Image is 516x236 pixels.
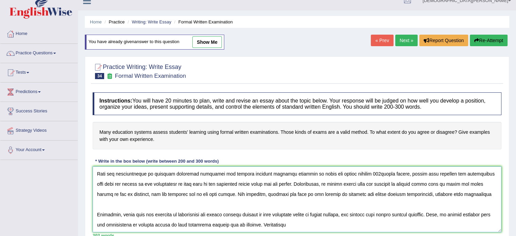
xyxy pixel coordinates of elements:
[419,35,468,46] button: Report Question
[0,121,78,138] a: Strategy Videos
[470,35,508,46] button: Re-Attempt
[0,102,78,119] a: Success Stories
[103,19,125,25] li: Practice
[93,122,501,149] h4: Many education systems assess students' learning using formal written examinations. Those kinds o...
[132,19,171,24] a: Writing: Write Essay
[371,35,393,46] a: « Prev
[85,35,224,50] div: You have already given answer to this question
[99,98,132,104] b: Instructions:
[0,141,78,158] a: Your Account
[115,73,186,79] small: Formal Written Examination
[93,62,186,79] h2: Practice Writing: Write Essay
[173,19,233,25] li: Formal Written Examination
[93,158,221,164] div: * Write in the box below (write between 200 and 300 words)
[192,36,222,48] a: show me
[0,44,78,61] a: Practice Questions
[90,19,102,24] a: Home
[106,73,113,79] small: Exam occurring question
[0,24,78,41] a: Home
[0,63,78,80] a: Tests
[95,73,104,79] span: 34
[395,35,418,46] a: Next »
[93,92,501,115] h4: You will have 20 minutes to plan, write and revise an essay about the topic below. Your response ...
[0,83,78,99] a: Predictions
